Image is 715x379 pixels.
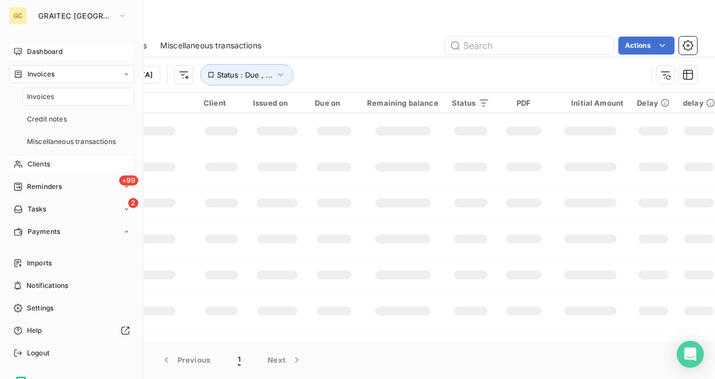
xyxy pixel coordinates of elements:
span: 2 [128,198,138,208]
span: Clients [28,159,50,169]
div: Status [452,98,490,107]
span: Miscellaneous transactions [160,40,261,51]
span: Invoices [28,69,55,79]
span: Help [27,326,42,336]
span: GRAITEC [GEOGRAPHIC_DATA] [38,11,114,20]
span: Credit notes [27,114,67,124]
span: Settings [27,303,53,313]
button: Previous [147,348,224,372]
span: Notifications [26,281,68,291]
div: Due on [315,98,354,107]
button: Actions [618,37,675,55]
span: Invoices [27,92,54,102]
button: Status : Due , ... [200,64,293,85]
span: Reminders [27,182,62,192]
span: 1 [238,354,241,366]
span: Status : Due , ... [217,70,273,79]
span: Logout [27,348,49,358]
input: Search [445,37,614,55]
div: Client [203,98,239,107]
span: +99 [119,175,138,186]
a: Help [9,322,134,340]
button: Next [254,348,316,372]
span: Dashboard [27,47,62,57]
span: Tasks [28,204,47,214]
span: Miscellaneous transactions [27,137,116,147]
span: Payments [28,227,60,237]
span: Imports [27,258,52,268]
div: Issued on [253,98,301,107]
div: delay [683,98,715,107]
div: GC [9,7,27,25]
div: Remaining balance [367,98,438,107]
div: Initial Amount [558,98,623,107]
div: PDF [503,98,544,107]
button: 1 [224,348,254,372]
div: Delay [637,98,669,107]
div: Open Intercom Messenger [677,341,704,368]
